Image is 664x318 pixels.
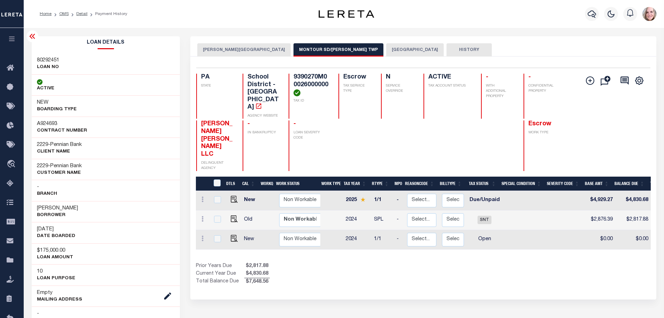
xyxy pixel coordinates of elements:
[37,268,75,275] h3: 10
[37,163,48,169] span: 2229
[499,177,544,191] th: Special Condition: activate to sort column ascending
[37,163,82,170] h3: -
[465,177,499,191] th: Tax Status: activate to sort column ascending
[37,57,59,64] h3: 80292451
[32,36,180,49] h2: Loan Details
[386,83,415,94] p: SERVICE OVERRIDE
[247,74,281,111] h4: School District - [GEOGRAPHIC_DATA]
[486,74,488,80] span: -
[37,148,82,155] p: CLIENT Name
[37,127,87,134] p: Contract Number
[428,74,473,81] h4: ACTIVE
[37,205,78,212] h3: [PERSON_NAME]
[7,160,18,169] i: travel_explore
[528,74,531,80] span: -
[196,278,244,286] td: Total Balance Due
[371,191,394,210] td: 1/1
[369,177,392,191] th: RType: activate to sort column ascending
[319,10,374,18] img: logo-dark.svg
[37,170,82,177] p: CUSTOMER Name
[241,191,260,210] td: New
[343,191,371,210] td: 2025
[394,230,404,250] td: -
[201,74,234,81] h4: PA
[293,121,296,127] span: -
[241,210,260,230] td: Old
[437,177,465,191] th: BillType: activate to sort column ascending
[37,212,78,219] p: Borrower
[37,85,54,92] p: ACTIVE
[247,130,281,135] p: IN BANKRUPTCY
[293,98,330,104] p: TAX ID
[37,184,57,191] h3: -
[586,191,616,210] td: $4,929.27
[37,296,82,303] p: Mailing Address
[37,226,75,233] h3: [DATE]
[467,230,503,250] td: Open
[528,130,562,135] p: WORK TYPE
[201,161,234,171] p: DELINQUENT AGENCY
[343,230,371,250] td: 2024
[528,121,551,127] span: Escrow
[37,310,89,317] h3: -
[37,191,57,198] p: Branch
[258,177,273,191] th: WorkQ
[76,12,87,16] a: Detail
[582,177,612,191] th: Base Amt: activate to sort column ascending
[197,43,291,57] button: [PERSON_NAME][GEOGRAPHIC_DATA]
[293,43,383,57] button: MONTOUR SD/[PERSON_NAME] TWP
[37,99,77,106] h3: NEW
[37,254,73,261] p: LOAN AMOUNT
[616,230,651,250] td: $0.00
[371,230,394,250] td: 1/1
[247,113,281,119] p: AGENCY WEBSITE
[37,64,59,71] p: LOAN NO
[467,191,503,210] td: Due/Unpaid
[50,163,82,169] span: Pennian Bank
[37,120,87,127] h3: A924693
[37,142,48,147] span: 2229
[37,275,75,282] p: LOAN PURPOSE
[343,210,371,230] td: 2024
[371,210,394,230] td: SPL
[293,74,330,96] h4: 9390270M00026000000
[586,230,616,250] td: $0.00
[343,74,373,81] h4: Escrow
[394,210,404,230] td: -
[209,177,223,191] th: &nbsp;
[50,142,82,147] span: Pennian Bank
[486,83,515,99] p: WITH ADDITIONAL PROPERTY
[586,210,616,230] td: $2,876.39
[293,130,330,141] p: LOAN SEVERITY CODE
[394,191,404,210] td: -
[343,83,373,94] p: TAX SERVICE TYPE
[392,177,402,191] th: MPO
[528,83,562,94] p: CONFIDENTIAL PROPERTY
[360,197,365,202] img: Star.svg
[386,74,415,81] h4: N
[59,12,69,16] a: OMS
[428,83,473,89] p: TAX ACCOUNT STATUS
[37,289,82,296] h3: Empty
[239,177,258,191] th: CAL: activate to sort column ascending
[244,262,270,270] span: $2,817.88
[37,106,77,113] p: BOARDING TYPE
[544,177,582,191] th: Severity Code: activate to sort column ascending
[386,43,444,57] button: [GEOGRAPHIC_DATA]
[196,270,244,278] td: Current Year Due
[247,121,250,127] span: -
[319,177,341,191] th: Work Type
[37,233,75,240] p: DATE BOARDED
[612,177,647,191] th: Balance Due: activate to sort column ascending
[616,210,651,230] td: $2,817.88
[223,177,239,191] th: DTLS
[616,191,651,210] td: $4,830.68
[37,141,82,148] h3: -
[273,177,321,191] th: Work Status
[478,216,491,224] span: SNT
[87,11,127,17] li: Payment History
[201,121,232,157] span: [PERSON_NAME] [PERSON_NAME] LLC
[341,177,369,191] th: Tax Year: activate to sort column ascending
[402,177,437,191] th: ReasonCode: activate to sort column ascending
[196,177,209,191] th: &nbsp;&nbsp;&nbsp;&nbsp;&nbsp;&nbsp;&nbsp;&nbsp;&nbsp;&nbsp;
